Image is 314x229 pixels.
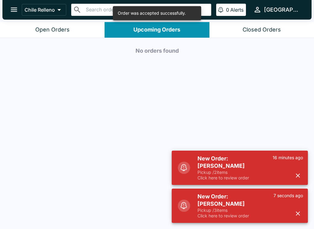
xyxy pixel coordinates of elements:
[25,7,55,13] p: Chile Relleno
[118,8,186,18] div: Order was accepted successfully.
[226,7,229,13] p: 0
[197,208,274,213] p: Pickup / 3 items
[273,155,303,160] p: 16 minutes ago
[6,2,22,17] button: open drawer
[197,155,273,170] h5: New Order: [PERSON_NAME]
[133,26,180,33] div: Upcoming Orders
[197,170,273,175] p: Pickup / 2 items
[274,193,303,198] p: 7 seconds ago
[22,4,66,16] button: Chile Relleno
[264,6,302,13] div: [GEOGRAPHIC_DATA]
[197,175,273,181] p: Click here to review order
[35,26,70,33] div: Open Orders
[84,6,209,14] input: Search orders by name or phone number
[251,3,304,16] button: [GEOGRAPHIC_DATA]
[197,193,274,208] h5: New Order: [PERSON_NAME]
[243,26,281,33] div: Closed Orders
[230,7,243,13] p: Alerts
[197,213,274,219] p: Click here to review order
